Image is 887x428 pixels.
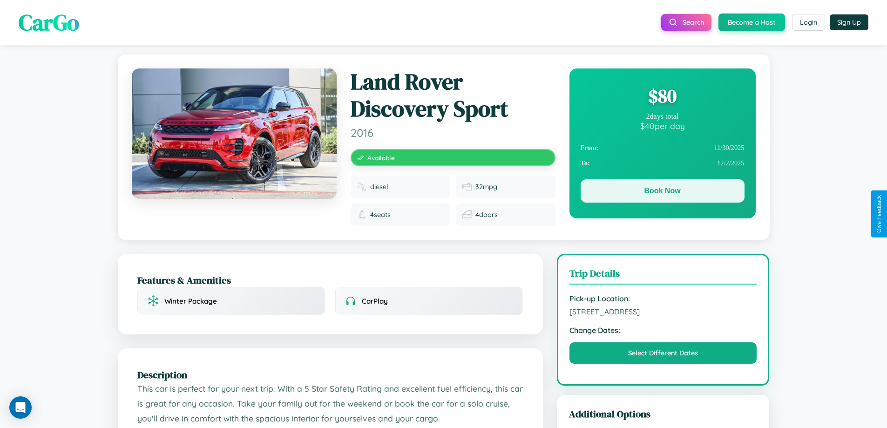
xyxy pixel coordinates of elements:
[569,294,757,303] strong: Pick-up Location:
[367,154,395,162] span: Available
[792,14,825,31] button: Login
[569,326,757,335] strong: Change Dates:
[137,368,523,381] h2: Description
[718,14,785,31] button: Become a Host
[581,144,599,152] strong: From:
[351,126,555,140] span: 2016
[137,381,523,426] p: This car is perfect for your next trip. With a 5 Star Safety Rating and excellent fuel efficiency...
[569,407,758,421] h3: Additional Options
[569,342,757,364] button: Select Different Dates
[569,307,757,316] span: [STREET_ADDRESS]
[475,211,498,219] span: 4 doors
[132,68,337,199] img: Land Rover Discovery Sport 2016
[462,182,472,191] img: Fuel efficiency
[581,83,745,109] div: $ 80
[581,156,745,171] div: 12 / 2 / 2025
[370,211,391,219] span: 4 seats
[581,179,745,203] button: Book Now
[683,18,704,27] span: Search
[876,195,882,233] div: Give Feedback
[357,210,366,219] img: Seats
[569,266,757,285] h3: Trip Details
[357,182,366,191] img: Fuel type
[164,297,217,306] span: Winter Package
[19,7,79,38] span: CarGo
[581,121,745,131] div: $ 40 per day
[581,159,590,167] strong: To:
[475,183,497,191] span: 32 mpg
[362,297,388,306] span: CarPlay
[370,183,388,191] span: diesel
[661,14,711,31] button: Search
[9,396,32,419] div: Open Intercom Messenger
[137,273,523,287] h2: Features & Amenities
[351,68,555,122] h1: Land Rover Discovery Sport
[581,140,745,156] div: 11 / 30 / 2025
[462,210,472,219] img: Doors
[581,112,745,121] div: 2 days total
[830,14,868,30] button: Sign Up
